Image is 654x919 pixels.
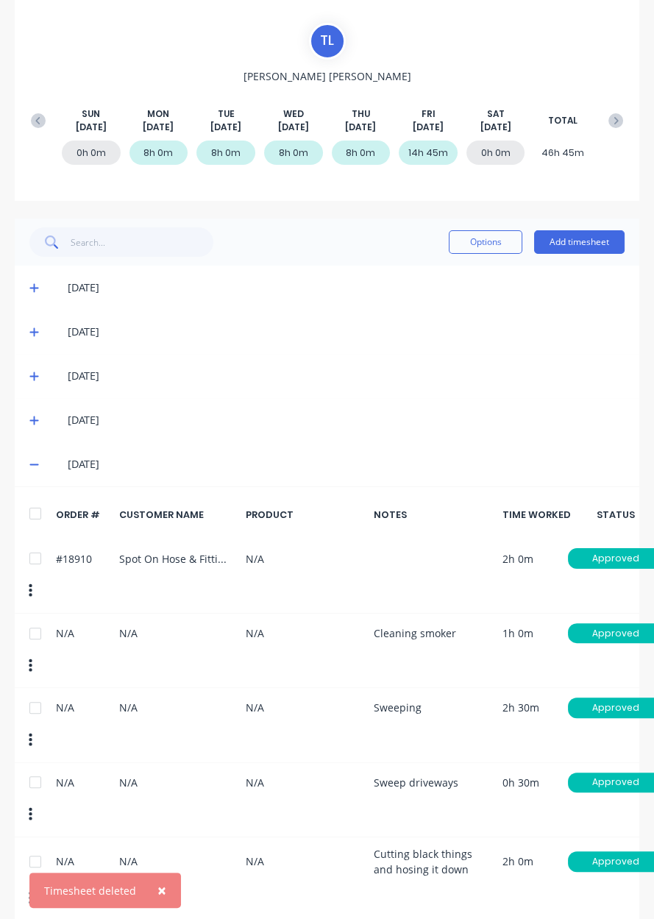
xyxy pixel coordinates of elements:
[487,107,505,121] span: SAT
[413,121,444,134] span: [DATE]
[278,121,309,134] span: [DATE]
[374,508,494,522] div: NOTES
[548,114,577,127] span: TOTAL
[264,141,323,165] div: 8h 0m
[449,230,522,254] button: Options
[533,141,592,165] div: 46h 45m
[534,230,625,254] button: Add timesheet
[147,107,169,121] span: MON
[62,141,121,165] div: 0h 0m
[143,873,181,908] button: Close
[244,68,411,84] span: [PERSON_NAME] [PERSON_NAME]
[68,412,625,428] div: [DATE]
[82,107,100,121] span: SUN
[606,508,625,522] div: STATUS
[352,107,370,121] span: THU
[399,141,458,165] div: 14h 45m
[480,121,511,134] span: [DATE]
[119,508,237,522] div: CUSTOMER NAME
[71,227,214,257] input: Search...
[68,368,625,384] div: [DATE]
[76,121,107,134] span: [DATE]
[68,324,625,340] div: [DATE]
[210,121,241,134] span: [DATE]
[345,121,376,134] span: [DATE]
[309,23,346,60] div: T L
[68,280,625,296] div: [DATE]
[143,121,174,134] span: [DATE]
[502,508,598,522] div: TIME WORKED
[332,141,391,165] div: 8h 0m
[421,107,435,121] span: FRI
[44,883,136,898] div: Timesheet deleted
[196,141,255,165] div: 8h 0m
[218,107,235,121] span: TUE
[56,508,111,522] div: ORDER #
[466,141,525,165] div: 0h 0m
[283,107,304,121] span: WED
[68,456,625,472] div: [DATE]
[129,141,188,165] div: 8h 0m
[157,880,166,901] span: ×
[246,508,366,522] div: PRODUCT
